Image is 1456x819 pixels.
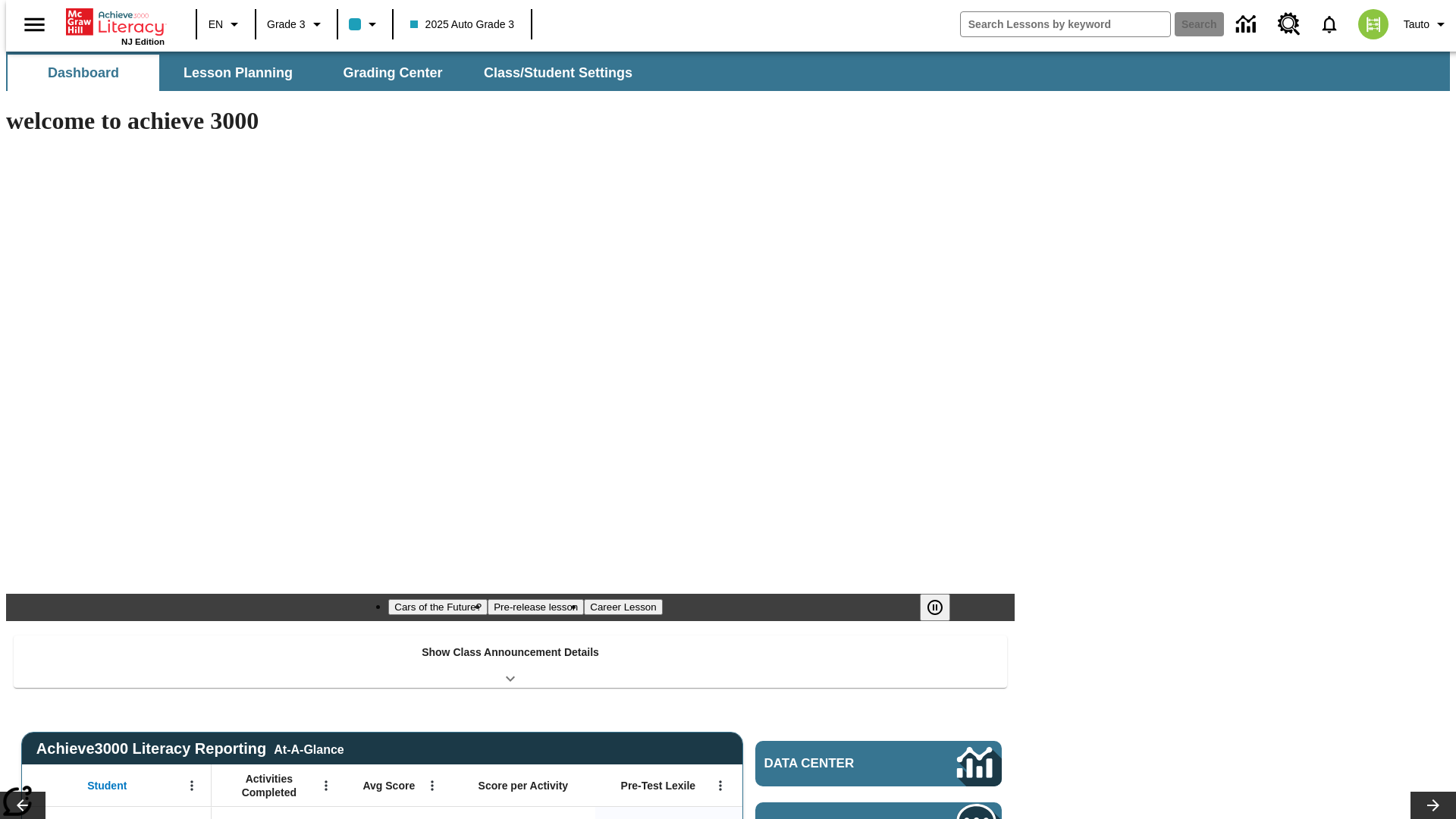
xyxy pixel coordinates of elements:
span: Student [87,779,127,792]
a: Resource Center, Will open in new tab [1269,4,1310,45]
button: Grade: Grade 3, Select a grade [261,11,332,38]
button: Lesson carousel, Next [1410,792,1456,819]
div: SubNavbar [6,55,646,91]
span: Grade 3 [267,17,306,33]
button: Slide 2 Pre-release lesson [488,599,584,615]
button: Class/Student Settings [472,55,645,91]
button: Open side menu [12,2,57,47]
button: Slide 1 Cars of the Future? [388,599,488,615]
button: Language: EN, Select a language [202,11,250,38]
p: Show Class Announcement Details [422,645,599,661]
span: Activities Completed [219,772,319,799]
span: Score per Activity [479,779,569,792]
button: Open Menu [709,774,732,797]
button: Open Menu [315,774,337,797]
span: NJ Edition [121,37,165,46]
button: Dashboard [8,55,159,91]
button: Pause [920,594,950,621]
div: Pause [920,594,965,621]
img: avatar image [1358,9,1389,39]
span: Pre-Test Lexile [621,779,696,792]
span: Tauto [1404,17,1429,33]
button: Open Menu [180,774,203,797]
a: Data Center [1227,4,1269,45]
button: Grading Center [317,55,469,91]
span: 2025 Auto Grade 3 [410,17,515,33]
button: Lesson Planning [162,55,314,91]
h1: welcome to achieve 3000 [6,107,1015,135]
button: Slide 3 Career Lesson [584,599,662,615]
a: Data Center [755,741,1002,786]
input: search field [961,12,1170,36]
a: Notifications [1310,5,1349,44]
div: SubNavbar [6,52,1450,91]
div: Home [66,5,165,46]
a: Home [66,7,165,37]
div: At-A-Glance [274,740,344,757]
button: Class color is light blue. Change class color [343,11,388,38]
button: Select a new avatar [1349,5,1398,44]
span: Avg Score [362,779,415,792]
button: Profile/Settings [1398,11,1456,38]
button: Open Menu [421,774,444,797]
div: Show Class Announcement Details [14,635,1007,688]
span: Achieve3000 Literacy Reporting [36,740,344,758]
span: Data Center [764,756,906,771]
span: EN [209,17,223,33]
